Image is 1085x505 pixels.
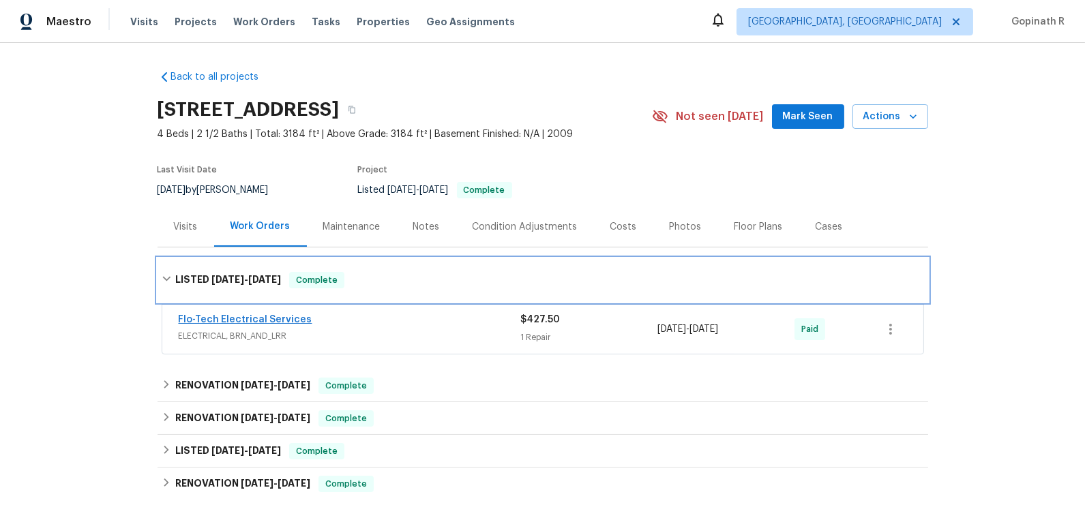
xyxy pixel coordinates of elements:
[241,380,273,390] span: [DATE]
[521,331,658,344] div: 1 Repair
[211,275,244,284] span: [DATE]
[174,220,198,234] div: Visits
[323,220,381,234] div: Maintenance
[248,446,281,455] span: [DATE]
[241,413,273,423] span: [DATE]
[278,413,310,423] span: [DATE]
[158,70,288,84] a: Back to all projects
[816,220,843,234] div: Cases
[388,185,417,195] span: [DATE]
[241,478,310,488] span: -
[657,324,686,334] span: [DATE]
[158,435,928,468] div: LISTED [DATE]-[DATE]Complete
[388,185,449,195] span: -
[158,258,928,302] div: LISTED [DATE]-[DATE]Complete
[158,185,186,195] span: [DATE]
[689,324,718,334] span: [DATE]
[241,413,310,423] span: -
[340,97,364,122] button: Copy Address
[248,275,281,284] span: [DATE]
[801,322,824,336] span: Paid
[677,110,764,123] span: Not seen [DATE]
[657,322,718,336] span: -
[420,185,449,195] span: [DATE]
[610,220,637,234] div: Costs
[233,15,295,29] span: Work Orders
[473,220,578,234] div: Condition Adjustments
[241,478,273,488] span: [DATE]
[158,103,340,117] h2: [STREET_ADDRESS]
[231,219,291,233] div: Work Orders
[320,477,372,491] span: Complete
[211,275,281,284] span: -
[175,15,217,29] span: Projects
[179,329,521,343] span: ELECTRICAL, BRN_AND_LRR
[158,402,928,435] div: RENOVATION [DATE]-[DATE]Complete
[211,446,244,455] span: [DATE]
[158,127,652,141] span: 4 Beds | 2 1/2 Baths | Total: 3184 ft² | Above Grade: 3184 ft² | Basement Finished: N/A | 2009
[211,446,281,455] span: -
[158,166,218,174] span: Last Visit Date
[413,220,440,234] div: Notes
[175,272,281,288] h6: LISTED
[772,104,844,129] button: Mark Seen
[158,468,928,500] div: RENOVATION [DATE]-[DATE]Complete
[426,15,515,29] span: Geo Assignments
[748,15,942,29] span: [GEOGRAPHIC_DATA], [GEOGRAPHIC_DATA]
[670,220,702,234] div: Photos
[734,220,783,234] div: Floor Plans
[312,17,340,27] span: Tasks
[458,186,511,194] span: Complete
[158,369,928,402] div: RENOVATION [DATE]-[DATE]Complete
[320,412,372,425] span: Complete
[357,15,410,29] span: Properties
[783,108,833,125] span: Mark Seen
[1006,15,1065,29] span: Gopinath R
[241,380,310,390] span: -
[130,15,158,29] span: Visits
[358,166,388,174] span: Project
[158,182,285,198] div: by [PERSON_NAME]
[175,410,310,427] h6: RENOVATION
[175,476,310,492] h6: RENOVATION
[863,108,917,125] span: Actions
[521,315,561,324] span: $427.50
[278,380,310,390] span: [DATE]
[175,378,310,394] h6: RENOVATION
[320,379,372,393] span: Complete
[278,478,310,488] span: [DATE]
[291,273,343,287] span: Complete
[175,443,281,459] h6: LISTED
[852,104,928,129] button: Actions
[291,444,343,458] span: Complete
[179,315,312,324] a: Flo-Tech Electrical Services
[358,185,512,195] span: Listed
[46,15,91,29] span: Maestro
